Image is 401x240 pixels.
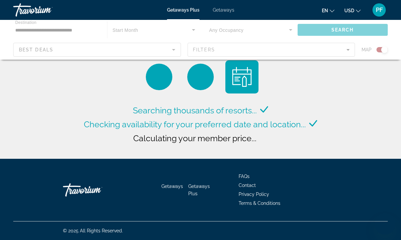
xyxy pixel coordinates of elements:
span: USD [344,8,354,13]
a: Contact [239,183,256,188]
a: Getaways [161,184,183,189]
a: Getaways Plus [167,7,200,13]
button: Change language [322,6,334,15]
button: Change currency [344,6,361,15]
iframe: Button to launch messaging window [374,213,396,235]
a: Privacy Policy [239,192,269,197]
a: FAQs [239,174,250,179]
span: PF [376,7,383,13]
a: Getaways [213,7,234,13]
span: Checking availability for your preferred date and location... [84,119,306,129]
span: Searching thousands of resorts... [133,105,257,115]
a: Go Home [63,180,129,200]
a: Terms & Conditions [239,201,280,206]
a: Getaways Plus [188,184,210,196]
button: User Menu [371,3,388,17]
span: © 2025 All Rights Reserved. [63,228,123,233]
span: en [322,8,328,13]
a: Travorium [13,1,80,19]
span: Calculating your member price... [133,133,257,143]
